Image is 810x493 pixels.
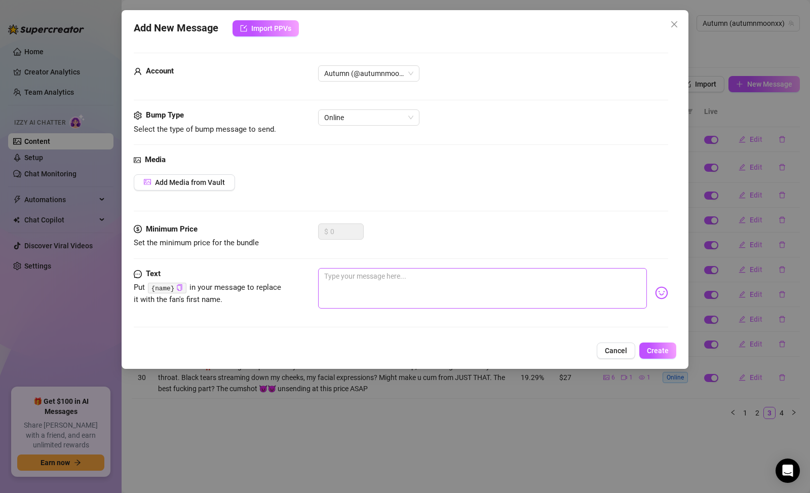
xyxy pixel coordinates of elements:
img: svg%3e [655,286,668,299]
span: message [134,268,142,280]
span: setting [134,109,142,122]
span: Add Media from Vault [155,178,225,186]
strong: Account [146,66,174,75]
span: Create [647,347,669,355]
span: import [240,25,247,32]
span: close [670,20,678,28]
span: Cancel [605,347,627,355]
span: dollar [134,223,142,236]
strong: Bump Type [146,110,184,120]
span: Import PPVs [251,24,291,32]
span: picture [144,178,151,185]
span: Select the type of bump message to send. [134,125,276,134]
strong: Text [146,269,161,278]
span: Set the minimum price for the bundle [134,238,259,247]
code: {name} [148,283,186,293]
div: Open Intercom Messenger [776,459,800,483]
button: Import PPVs [233,20,299,36]
span: Add New Message [134,20,218,36]
strong: Minimum Price [146,224,198,234]
span: picture [134,154,141,166]
strong: Media [145,155,166,164]
button: Create [639,343,676,359]
button: Cancel [597,343,635,359]
span: copy [176,284,183,291]
span: Close [666,20,682,28]
button: Close [666,16,682,32]
span: Autumn (@autumnmoonxx) [324,66,413,81]
button: Add Media from Vault [134,174,235,191]
span: user [134,65,142,78]
span: Online [324,110,413,125]
button: Click to Copy [176,284,183,291]
span: Put in your message to replace it with the fan's first name. [134,283,282,304]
